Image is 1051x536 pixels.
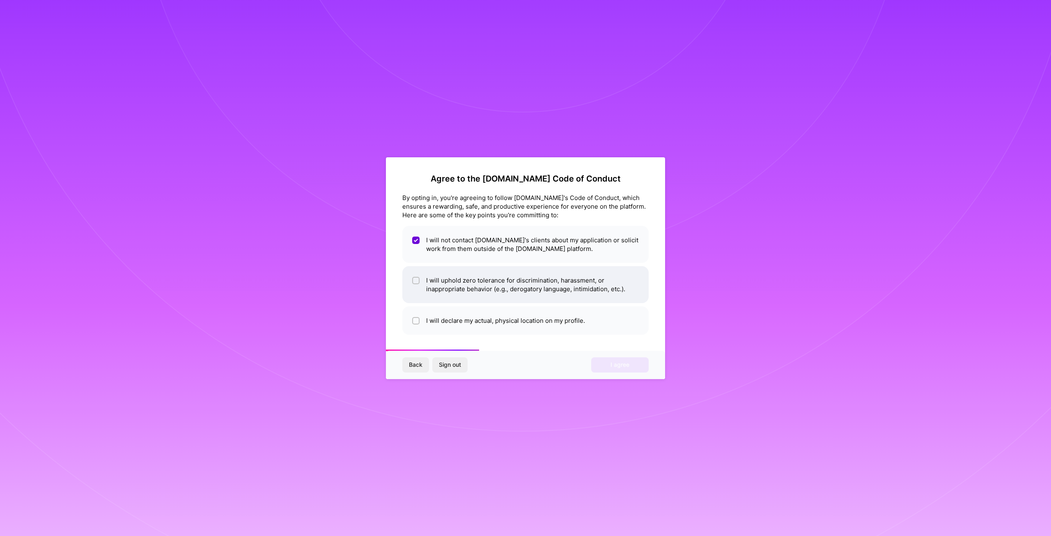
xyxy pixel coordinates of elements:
h2: Agree to the [DOMAIN_NAME] Code of Conduct [402,174,649,184]
li: I will uphold zero tolerance for discrimination, harassment, or inappropriate behavior (e.g., der... [402,266,649,303]
button: Sign out [432,357,468,372]
li: I will not contact [DOMAIN_NAME]'s clients about my application or solicit work from them outside... [402,226,649,263]
div: By opting in, you're agreeing to follow [DOMAIN_NAME]'s Code of Conduct, which ensures a rewardin... [402,193,649,219]
li: I will declare my actual, physical location on my profile. [402,306,649,335]
button: Back [402,357,429,372]
span: Back [409,361,422,369]
span: Sign out [439,361,461,369]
